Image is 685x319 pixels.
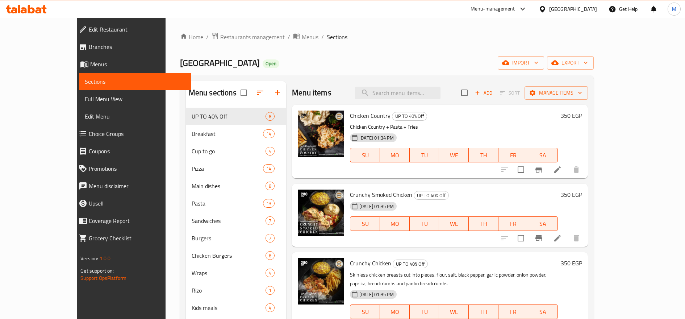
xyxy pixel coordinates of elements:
[186,264,286,282] div: Wraps4
[266,286,275,295] div: items
[192,112,266,121] span: UP TO 40% Off
[531,307,555,317] span: SA
[292,87,331,98] h2: Menu items
[298,258,344,304] img: Crunchy Chicken
[439,216,469,231] button: WE
[298,111,344,157] img: Chicken Country
[288,33,290,41] li: /
[392,112,427,120] span: UP TO 40% Off
[350,258,391,269] span: Crunchy Chicken
[89,42,185,51] span: Branches
[266,113,274,120] span: 8
[79,73,191,90] a: Sections
[501,307,525,317] span: FR
[472,87,495,99] span: Add item
[350,123,557,132] p: Chicken Country + Pasta + Fries
[528,304,558,319] button: SA
[186,229,286,247] div: Burgers7
[192,147,266,156] span: Cup to go
[414,191,448,200] span: UP TO 40% Off
[85,112,185,121] span: Edit Menu
[192,199,263,208] span: Pasta
[192,303,266,312] span: Kids meals
[80,254,98,263] span: Version:
[73,55,191,73] a: Menus
[355,87,440,99] input: search
[73,212,191,229] a: Coverage Report
[469,304,498,319] button: TH
[356,134,397,141] span: [DATE] 01:34 PM
[89,25,185,34] span: Edit Restaurant
[73,177,191,195] a: Menu disclaimer
[206,33,209,41] li: /
[531,150,555,161] span: SA
[263,59,279,68] div: Open
[266,235,274,242] span: 7
[495,87,525,99] span: Select section first
[356,291,397,298] span: [DATE] 01:35 PM
[549,5,597,13] div: [GEOGRAPHIC_DATA]
[186,282,286,299] div: Rizo1
[530,88,582,98] span: Manage items
[73,142,191,160] a: Coupons
[469,148,498,162] button: TH
[266,251,275,260] div: items
[263,165,274,172] span: 14
[192,234,266,243] span: Burgers
[89,182,185,190] span: Menu disclaimer
[89,164,185,173] span: Promotions
[192,269,266,277] span: Wraps
[263,130,274,137] span: 14
[186,212,286,229] div: Sandwiches7
[266,182,275,190] div: items
[79,108,191,125] a: Edit Menu
[413,150,437,161] span: TU
[413,219,437,229] span: TU
[89,147,185,156] span: Coupons
[410,216,439,231] button: TU
[180,33,203,41] a: Home
[383,150,407,161] span: MO
[192,251,266,260] div: Chicken Burgers
[263,61,279,67] span: Open
[353,219,377,229] span: SU
[553,234,562,243] a: Edit menu item
[85,95,185,103] span: Full Menu View
[293,32,318,42] a: Menus
[498,304,528,319] button: FR
[528,148,558,162] button: SA
[192,182,266,190] span: Main dishes
[79,90,191,108] a: Full Menu View
[266,287,274,294] span: 1
[266,217,274,224] span: 7
[100,254,111,263] span: 1.0.0
[530,161,547,178] button: Branch-specific-item
[186,108,286,125] div: UP TO 40% Off8
[410,304,439,319] button: TU
[302,33,318,41] span: Menus
[528,216,558,231] button: SA
[414,191,449,200] div: UP TO 40% Off
[501,150,525,161] span: FR
[186,195,286,212] div: Pasta13
[89,234,185,243] span: Grocery Checklist
[266,252,274,259] span: 6
[186,160,286,177] div: Pizza14
[186,177,286,195] div: Main dishes8
[383,307,407,317] span: MO
[192,216,266,225] span: Sandwiches
[266,147,275,156] div: items
[457,85,472,100] span: Select section
[472,87,495,99] button: Add
[80,266,114,275] span: Get support on:
[263,129,275,138] div: items
[266,148,274,155] span: 4
[472,219,496,229] span: TH
[472,150,496,161] span: TH
[442,219,466,229] span: WE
